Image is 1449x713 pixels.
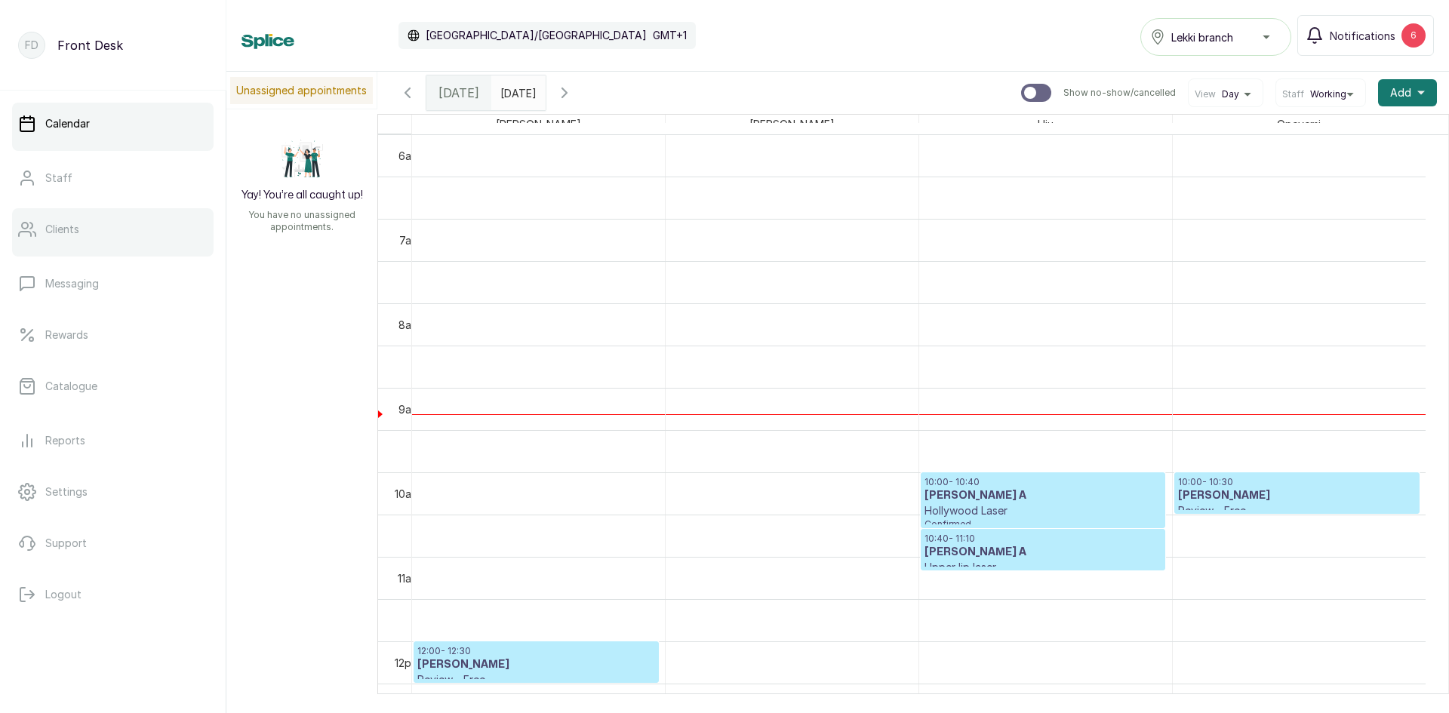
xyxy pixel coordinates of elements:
[12,420,214,462] a: Reports
[392,655,423,671] div: 12pm
[235,209,368,233] p: You have no unassigned appointments.
[1401,23,1426,48] div: 6
[392,486,423,502] div: 10am
[12,365,214,407] a: Catalogue
[1063,87,1176,99] p: Show no-show/cancelled
[746,115,838,134] span: [PERSON_NAME]
[1171,29,1233,45] span: Lekki branch
[12,103,214,145] a: Calendar
[395,317,423,333] div: 8am
[1330,28,1395,44] span: Notifications
[653,28,687,43] p: GMT+1
[12,471,214,513] a: Settings
[1282,88,1304,100] span: Staff
[12,314,214,356] a: Rewards
[924,476,1161,488] p: 10:00 - 10:40
[1178,476,1416,488] p: 10:00 - 10:30
[45,536,87,551] p: Support
[493,115,584,134] span: [PERSON_NAME]
[45,276,99,291] p: Messaging
[395,148,423,164] div: 6am
[396,232,423,248] div: 7am
[1222,88,1239,100] span: Day
[12,263,214,305] a: Messaging
[438,84,479,102] span: [DATE]
[1178,503,1416,518] p: Review - Free
[1140,18,1291,56] button: Lekki branch
[426,28,647,43] p: [GEOGRAPHIC_DATA]/[GEOGRAPHIC_DATA]
[426,75,491,110] div: [DATE]
[1310,88,1346,100] span: Working
[924,518,1161,530] p: Confirmed
[1282,88,1359,100] button: StaffWorking
[45,484,88,499] p: Settings
[1035,115,1057,134] span: Uju
[45,433,85,448] p: Reports
[45,222,79,237] p: Clients
[924,545,1161,560] h3: [PERSON_NAME] A
[1297,15,1434,56] button: Notifications6
[57,36,123,54] p: Front Desk
[924,533,1161,545] p: 10:40 - 11:10
[1195,88,1257,100] button: ViewDay
[395,570,423,586] div: 11am
[241,188,363,203] h2: Yay! You’re all caught up!
[417,657,655,672] h3: [PERSON_NAME]
[45,116,90,131] p: Calendar
[417,645,655,657] p: 12:00 - 12:30
[12,522,214,564] a: Support
[1274,115,1324,134] span: Opeyemi
[1195,88,1216,100] span: View
[25,38,38,53] p: FD
[924,488,1161,503] h3: [PERSON_NAME] A
[45,379,97,394] p: Catalogue
[12,573,214,616] button: Logout
[1178,488,1416,503] h3: [PERSON_NAME]
[12,208,214,250] a: Clients
[924,503,1161,518] p: Hollywood Laser
[230,77,373,104] p: Unassigned appointments
[45,587,82,602] p: Logout
[45,327,88,343] p: Rewards
[45,171,72,186] p: Staff
[395,401,423,417] div: 9am
[12,157,214,199] a: Staff
[417,672,655,687] p: Review - Free
[1378,79,1437,106] button: Add
[924,560,1161,575] p: Upper lip laser
[1390,85,1411,100] span: Add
